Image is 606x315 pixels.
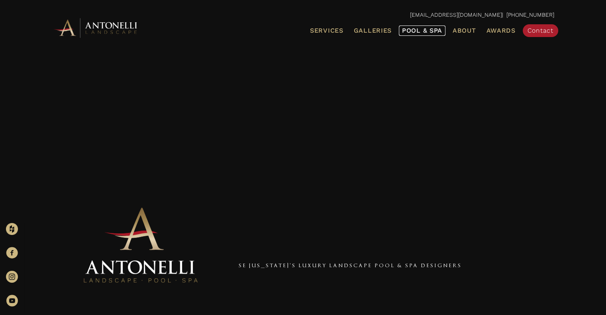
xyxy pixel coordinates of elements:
img: Houzz [6,223,18,235]
p: | [PHONE_NUMBER] [52,10,554,20]
img: Antonelli Stacked Logo [81,204,200,287]
img: Antonelli Horizontal Logo [52,17,140,39]
span: Awards [486,27,515,34]
span: Galleries [354,27,392,34]
a: SE [US_STATE]'s Luxury Landscape Pool & Spa Designers [239,262,462,268]
span: Contact [528,27,553,34]
a: Galleries [351,25,395,36]
a: Services [307,25,347,36]
span: Services [310,27,343,34]
a: [EMAIL_ADDRESS][DOMAIN_NAME] [410,12,502,18]
a: Contact [523,24,558,37]
a: Pool & Spa [399,25,445,36]
a: Awards [483,25,518,36]
span: About [453,27,476,34]
a: About [449,25,479,36]
span: Pool & Spa [402,27,442,34]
